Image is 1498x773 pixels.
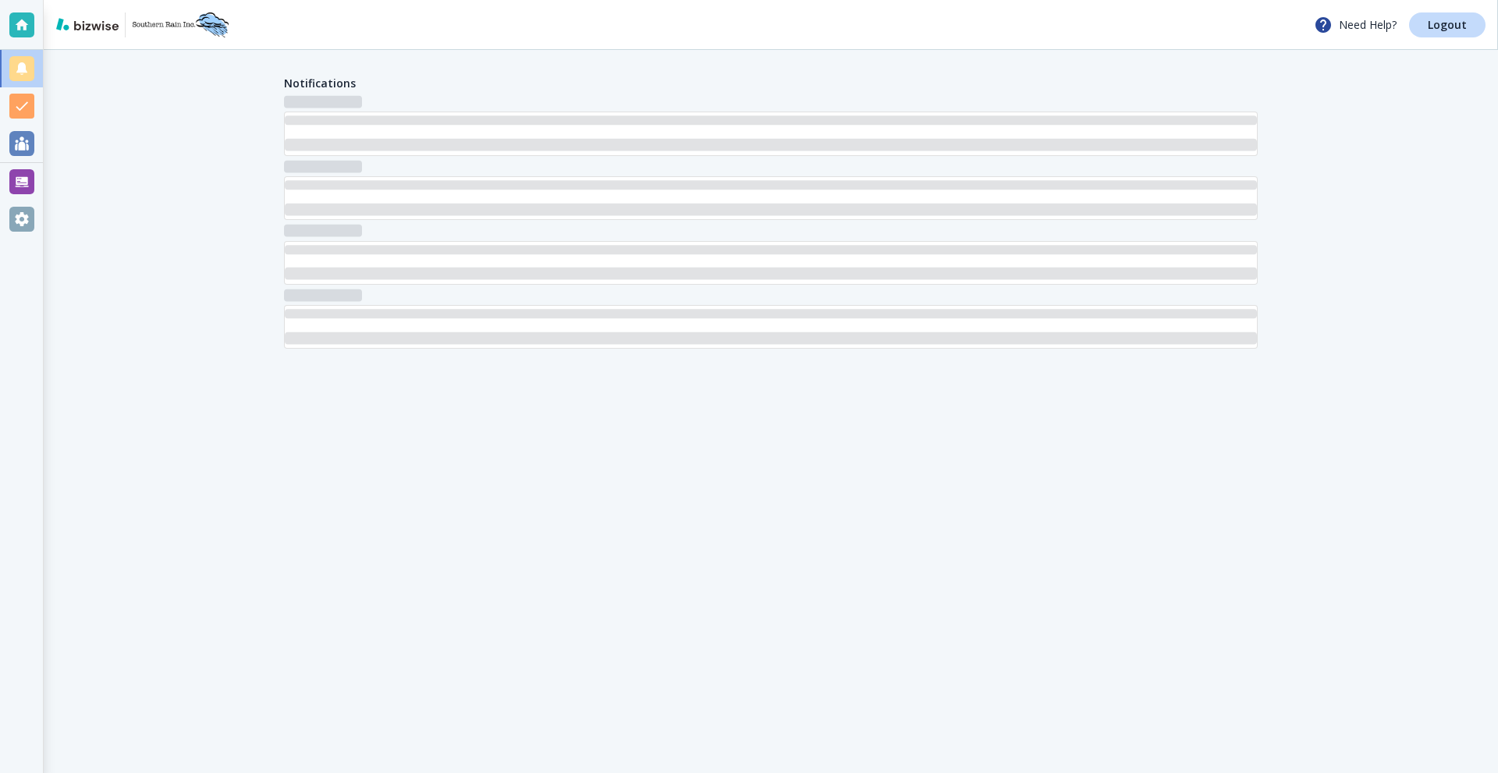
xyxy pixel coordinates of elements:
img: bizwise [56,18,119,30]
img: Southern Rain Inc [132,12,229,37]
a: Logout [1409,12,1486,37]
p: Logout [1428,20,1467,30]
h4: Notifications [284,75,356,91]
p: Need Help? [1314,16,1397,34]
